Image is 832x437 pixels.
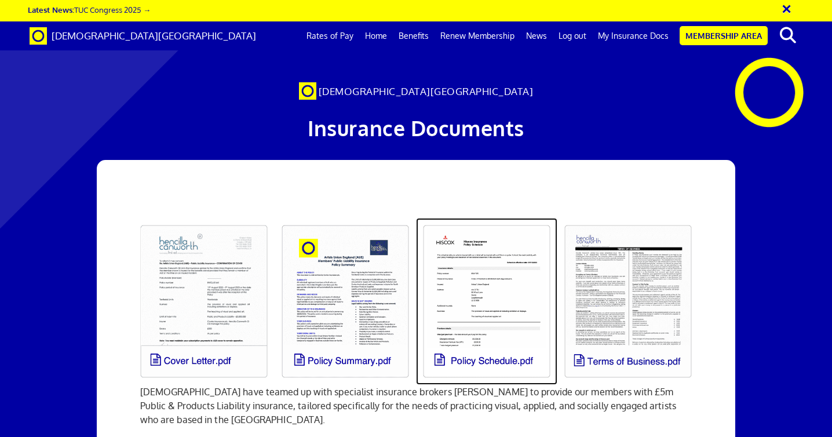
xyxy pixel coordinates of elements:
button: search [770,23,805,48]
a: Brand [DEMOGRAPHIC_DATA][GEOGRAPHIC_DATA] [21,21,265,50]
a: Log out [553,21,592,50]
a: Benefits [393,21,435,50]
strong: Latest News: [28,5,74,14]
a: Membership Area [680,26,768,45]
a: Home [359,21,393,50]
span: [DEMOGRAPHIC_DATA][GEOGRAPHIC_DATA] [319,85,534,97]
span: [DEMOGRAPHIC_DATA][GEOGRAPHIC_DATA] [52,30,256,42]
a: My Insurance Docs [592,21,674,50]
a: Latest News:TUC Congress 2025 → [28,5,151,14]
a: News [520,21,553,50]
a: Rates of Pay [301,21,359,50]
a: Renew Membership [435,21,520,50]
span: Insurance Documents [308,115,524,141]
p: [DEMOGRAPHIC_DATA] have teamed up with specialist insurance brokers [PERSON_NAME] to provide our ... [140,385,692,427]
